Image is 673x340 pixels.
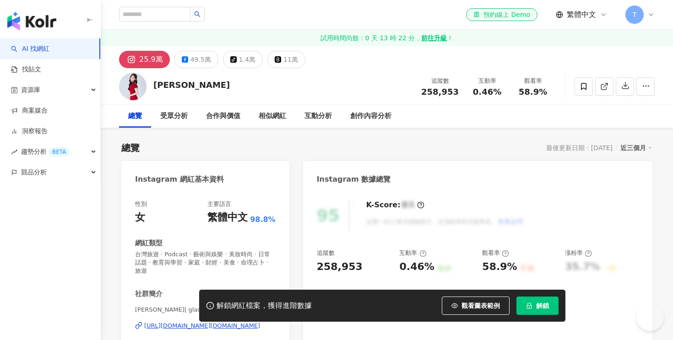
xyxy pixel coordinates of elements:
[461,302,500,309] span: 觀看圖表範例
[144,322,260,330] div: [URL][DOMAIN_NAME][DOMAIN_NAME]
[135,200,147,208] div: 性別
[119,73,147,100] img: KOL Avatar
[194,11,201,17] span: search
[135,238,163,248] div: 網紅類型
[536,302,549,309] span: 解鎖
[466,8,537,21] a: 預約線上 Demo
[11,127,48,136] a: 洞察報告
[565,249,592,257] div: 漲粉率
[190,53,211,66] div: 49.5萬
[283,53,298,66] div: 11萬
[304,111,332,122] div: 互動分析
[119,51,170,68] button: 25.9萬
[206,111,240,122] div: 合作與價值
[516,76,550,86] div: 觀看率
[516,297,559,315] button: 解鎖
[442,297,510,315] button: 觀看圖表範例
[317,249,335,257] div: 追蹤數
[139,53,163,66] div: 25.9萬
[399,260,434,274] div: 0.46%
[135,250,276,275] span: 台灣旅遊 · Podcast · 藝術與娛樂 · 美妝時尚 · 日常話題 · 教育與學習 · 家庭 · 財經 · 美食 · 命理占卜 · 旅遊
[207,210,248,225] div: 繁體中文
[135,174,224,184] div: Instagram 網紅基本資料
[135,210,145,225] div: 女
[135,289,163,299] div: 社群簡介
[11,149,17,155] span: rise
[366,200,424,210] div: K-Score :
[546,144,613,151] div: 最後更新日期：[DATE]
[11,44,49,54] a: searchAI 找網紅
[223,51,263,68] button: 1.4萬
[567,10,596,20] span: 繁體中文
[7,12,56,30] img: logo
[470,76,505,86] div: 互動率
[317,260,363,274] div: 258,953
[399,249,426,257] div: 互動率
[128,111,142,122] div: 總覽
[11,106,48,115] a: 商案媒合
[317,174,391,184] div: Instagram 數據總覽
[526,302,532,309] span: lock
[160,111,188,122] div: 受眾分析
[101,30,673,46] a: 試用時間尚餘：0 天 13 時 22 分，前往升級！
[217,301,312,311] div: 解鎖網紅檔案，獲得進階數據
[620,142,652,154] div: 近三個月
[135,322,276,330] a: [URL][DOMAIN_NAME][DOMAIN_NAME]
[259,111,286,122] div: 相似網紅
[473,87,501,97] span: 0.46%
[239,53,255,66] div: 1.4萬
[207,200,231,208] div: 主要語言
[482,249,509,257] div: 觀看率
[350,111,391,122] div: 創作內容分析
[421,87,459,97] span: 258,953
[267,51,305,68] button: 11萬
[121,141,140,154] div: 總覽
[174,51,218,68] button: 49.5萬
[519,87,547,97] span: 58.9%
[153,79,230,91] div: [PERSON_NAME]
[250,215,276,225] span: 98.8%
[11,65,41,74] a: 找貼文
[421,33,447,43] strong: 前往升級
[421,76,459,86] div: 追蹤數
[633,10,637,20] span: T
[21,162,47,183] span: 競品分析
[49,147,70,157] div: BETA
[21,141,70,162] span: 趨勢分析
[21,80,40,100] span: 資源庫
[482,260,517,274] div: 58.9%
[473,10,530,19] div: 預約線上 Demo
